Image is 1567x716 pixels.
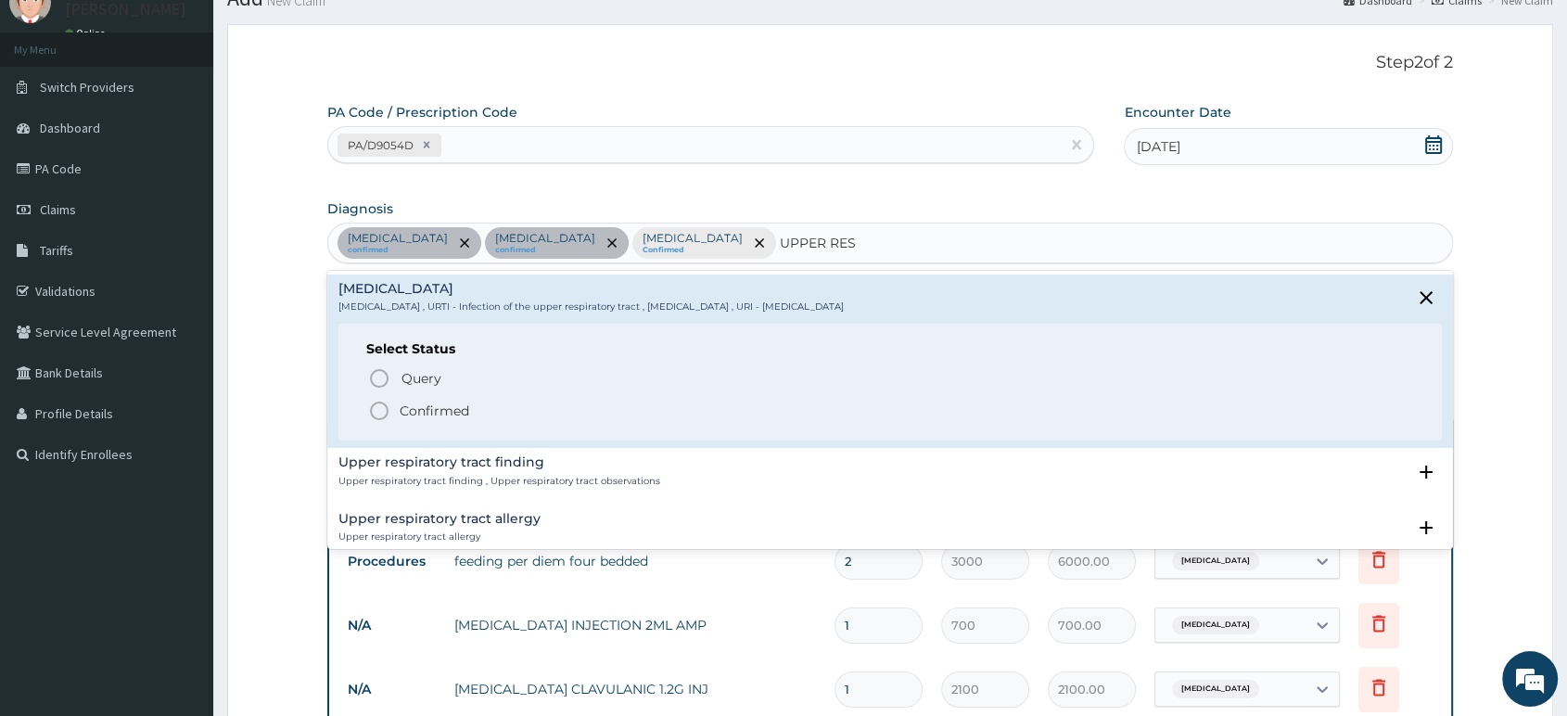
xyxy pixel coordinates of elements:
label: PA Code / Prescription Code [327,103,517,121]
p: [PERSON_NAME] [65,1,186,18]
p: [MEDICAL_DATA] [495,231,595,246]
textarea: Type your message and hit 'Enter' [9,506,353,571]
i: close select status [1415,287,1437,309]
p: Step 2 of 2 [327,53,1453,73]
p: Upper respiratory tract allergy [338,531,541,543]
td: feeding per diem four bedded [445,543,825,580]
span: Switch Providers [40,79,134,96]
div: Chat with us now [96,104,312,128]
span: Dashboard [40,120,100,136]
p: [MEDICAL_DATA] [643,231,743,246]
i: open select status [1415,461,1437,483]
span: [MEDICAL_DATA] [1172,552,1259,570]
span: Tariffs [40,242,73,259]
h4: [MEDICAL_DATA] [338,282,844,296]
td: Procedures [338,544,445,579]
span: remove selection option [604,235,620,251]
span: remove selection option [456,235,473,251]
h4: Upper respiratory tract allergy [338,512,541,526]
p: Confirmed [400,402,469,420]
label: Diagnosis [327,199,393,218]
td: [MEDICAL_DATA] INJECTION 2ML AMP [445,607,825,644]
span: Claims [40,201,76,218]
span: [MEDICAL_DATA] [1172,680,1259,698]
p: Upper respiratory tract finding , Upper respiratory tract observations [338,475,660,488]
small: Confirmed [643,246,743,255]
td: N/A [338,672,445,707]
p: [MEDICAL_DATA] , URTI - Infection of the upper respiratory tract , [MEDICAL_DATA] , URI - [MEDICA... [338,300,844,313]
small: confirmed [495,246,595,255]
td: [MEDICAL_DATA] CLAVULANIC 1.2G INJ [445,671,825,708]
p: [MEDICAL_DATA] [348,231,448,246]
h6: Select Status [366,342,1414,356]
span: Query [401,369,441,388]
i: status option query [368,367,390,390]
span: We're online! [108,234,256,421]
h4: Upper respiratory tract finding [338,455,660,469]
div: Minimize live chat window [304,9,349,54]
img: d_794563401_company_1708531726252_794563401 [34,93,75,139]
small: confirmed [348,246,448,255]
td: N/A [338,608,445,643]
span: remove selection option [751,235,768,251]
i: status option filled [368,400,390,422]
a: Online [65,27,109,40]
span: [DATE] [1136,137,1179,156]
label: Encounter Date [1124,103,1230,121]
span: [MEDICAL_DATA] [1172,616,1259,634]
i: open select status [1415,517,1437,539]
div: PA/D9054D [342,134,416,156]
